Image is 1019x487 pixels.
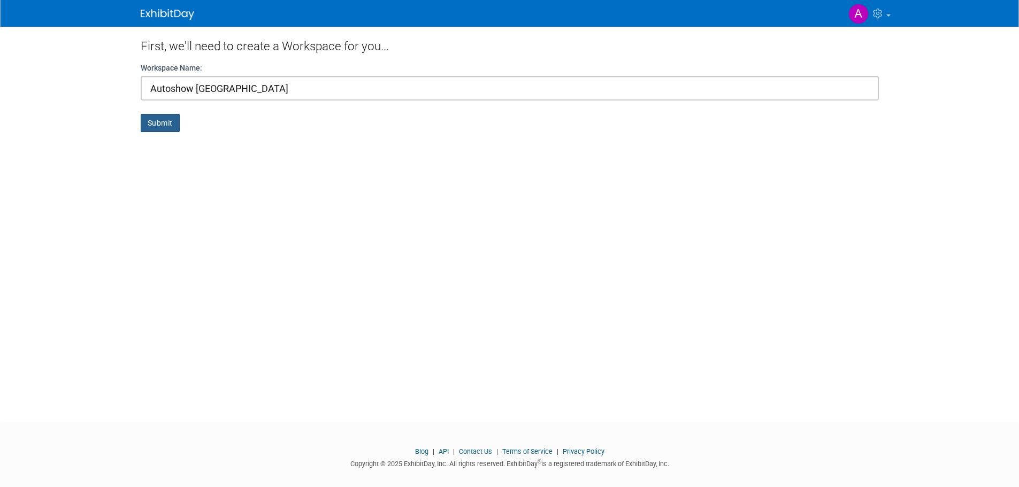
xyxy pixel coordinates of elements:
a: Blog [415,447,428,455]
span: | [430,447,437,455]
div: First, we'll need to create a Workspace for you... [141,27,879,63]
span: | [554,447,561,455]
label: Workspace Name: [141,63,202,73]
a: Contact Us [459,447,492,455]
span: | [450,447,457,455]
span: | [494,447,501,455]
img: Alfredo Ostos [848,4,869,24]
sup: ® [538,459,541,465]
a: Privacy Policy [563,447,604,455]
input: Name of your organization [141,76,879,101]
img: ExhibitDay [141,9,194,20]
button: Submit [141,114,180,132]
a: Terms of Service [502,447,553,455]
a: API [439,447,449,455]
